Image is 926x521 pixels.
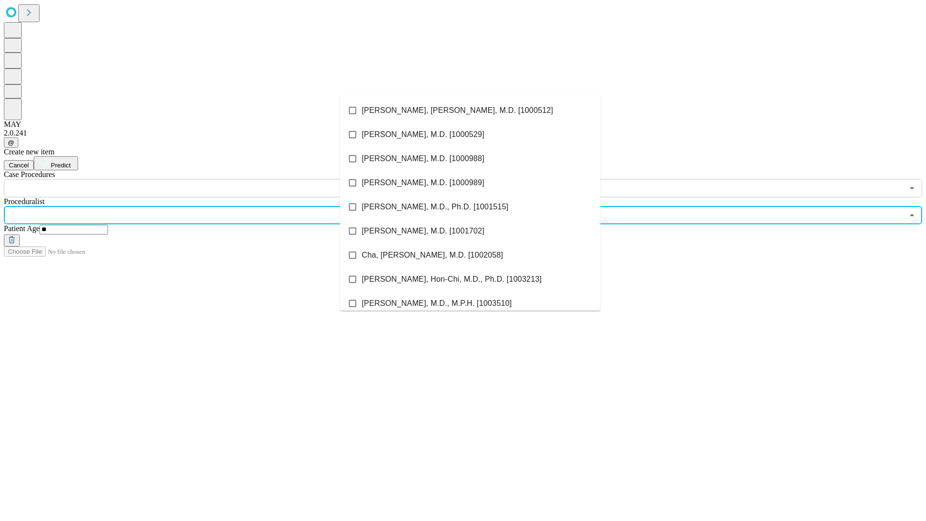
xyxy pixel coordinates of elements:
[905,181,919,195] button: Open
[362,105,553,116] span: [PERSON_NAME], [PERSON_NAME], M.D. [1000512]
[362,129,484,140] span: [PERSON_NAME], M.D. [1000529]
[905,208,919,222] button: Close
[362,274,542,285] span: [PERSON_NAME], Hon-Chi, M.D., Ph.D. [1003213]
[362,201,508,213] span: [PERSON_NAME], M.D., Ph.D. [1001515]
[34,156,78,170] button: Predict
[4,148,54,156] span: Create new item
[4,224,40,233] span: Patient Age
[362,249,503,261] span: Cha, [PERSON_NAME], M.D. [1002058]
[362,177,484,189] span: [PERSON_NAME], M.D. [1000989]
[51,162,70,169] span: Predict
[9,162,29,169] span: Cancel
[4,197,44,206] span: Proceduralist
[362,225,484,237] span: [PERSON_NAME], M.D. [1001702]
[4,160,34,170] button: Cancel
[4,137,18,148] button: @
[362,298,512,309] span: [PERSON_NAME], M.D., M.P.H. [1003510]
[362,153,484,165] span: [PERSON_NAME], M.D. [1000988]
[8,139,14,146] span: @
[4,170,55,178] span: Scheduled Procedure
[4,129,922,137] div: 2.0.241
[4,120,922,129] div: MAY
